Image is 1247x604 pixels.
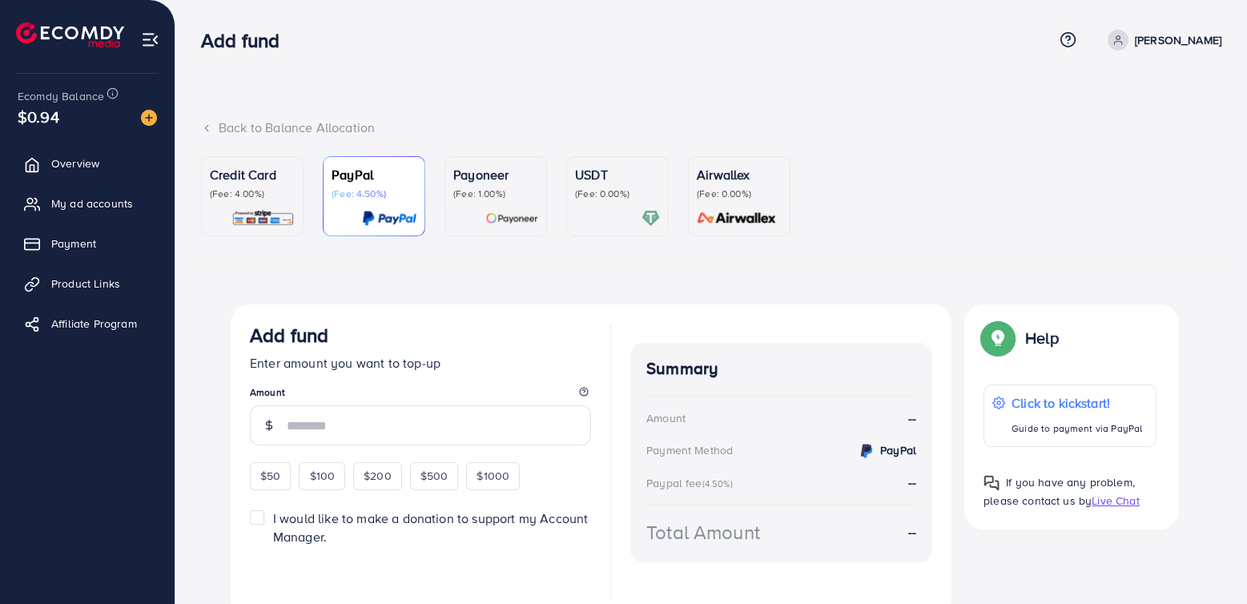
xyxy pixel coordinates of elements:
p: (Fee: 4.50%) [332,187,416,200]
span: I would like to make a donation to support my Account Manager. [273,509,588,546]
p: Credit Card [210,165,295,184]
span: $0.94 [18,105,59,128]
span: Product Links [51,276,120,292]
img: menu [141,30,159,49]
span: $500 [420,468,449,484]
p: Enter amount you want to top-up [250,353,591,372]
span: Live Chat [1092,493,1139,509]
p: Help [1025,328,1059,348]
p: [PERSON_NAME] [1135,30,1221,50]
span: $200 [364,468,392,484]
p: (Fee: 0.00%) [697,187,782,200]
span: Payment [51,236,96,252]
a: Payment [12,228,163,260]
p: Payoneer [453,165,538,184]
p: USDT [575,165,660,184]
span: If you have any problem, please contact us by [984,474,1135,509]
a: Overview [12,147,163,179]
div: Payment Method [646,442,733,458]
img: card [485,209,538,228]
div: Total Amount [646,518,760,546]
p: Airwallex [697,165,782,184]
span: My ad accounts [51,195,133,211]
a: [PERSON_NAME] [1101,30,1221,50]
img: credit [857,441,876,461]
p: Guide to payment via PayPal [1012,419,1142,438]
h3: Add fund [201,29,292,52]
small: (4.50%) [702,477,733,490]
a: My ad accounts [12,187,163,219]
legend: Amount [250,385,591,405]
strong: -- [908,473,916,491]
span: Ecomdy Balance [18,88,104,104]
strong: PayPal [880,442,916,458]
p: (Fee: 1.00%) [453,187,538,200]
img: Popup guide [984,475,1000,491]
img: card [642,209,660,228]
a: Affiliate Program [12,308,163,340]
span: $1000 [477,468,509,484]
img: card [362,209,416,228]
h3: Add fund [250,324,328,347]
span: Affiliate Program [51,316,137,332]
img: card [692,209,782,228]
strong: -- [908,409,916,428]
span: Overview [51,155,99,171]
iframe: Chat [1179,532,1235,592]
div: Paypal fee [646,475,738,491]
span: $100 [309,468,335,484]
p: PayPal [332,165,416,184]
strong: -- [908,523,916,542]
a: Product Links [12,268,163,300]
img: card [231,209,295,228]
h4: Summary [646,359,916,379]
div: Amount [646,410,686,426]
img: image [141,110,157,126]
div: Back to Balance Allocation [201,119,1221,137]
img: logo [16,22,124,47]
p: (Fee: 0.00%) [575,187,660,200]
p: (Fee: 4.00%) [210,187,295,200]
img: Popup guide [984,324,1012,352]
span: $50 [260,468,280,484]
p: Click to kickstart! [1012,393,1142,413]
